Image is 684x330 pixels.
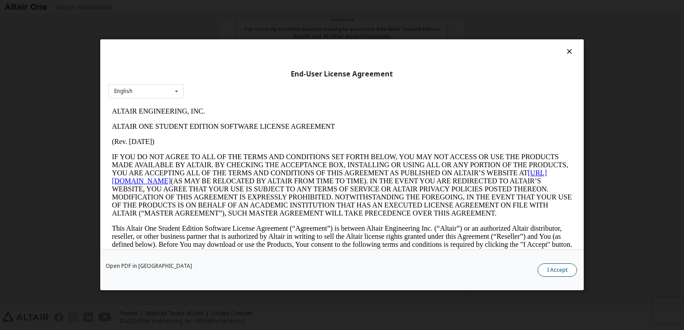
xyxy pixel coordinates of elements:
[4,65,439,81] a: [URL][DOMAIN_NAME]
[4,4,464,12] p: ALTAIR ENGINEERING, INC.
[106,264,192,269] a: Open PDF in [GEOGRAPHIC_DATA]
[538,264,577,277] button: I Accept
[4,19,464,27] p: ALTAIR ONE STUDENT EDITION SOFTWARE LICENSE AGREEMENT
[4,49,464,114] p: IF YOU DO NOT AGREE TO ALL OF THE TERMS AND CONDITIONS SET FORTH BELOW, YOU MAY NOT ACCESS OR USE...
[114,89,133,94] div: English
[108,70,576,79] div: End-User License Agreement
[4,121,464,153] p: This Altair One Student Edition Software License Agreement (“Agreement”) is between Altair Engine...
[4,34,464,42] p: (Rev. [DATE])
